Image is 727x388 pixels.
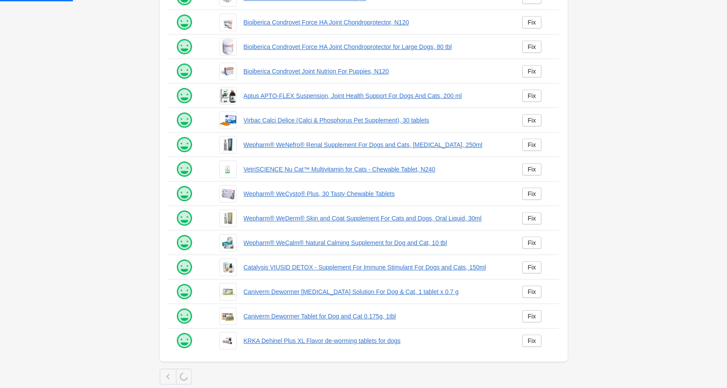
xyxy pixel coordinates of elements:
a: Catalysis VIUSID DETOX - Supplement For Immune Stimulant For Dogs and Cats, 150ml [244,263,508,272]
a: Caniverm Dewormer [MEDICAL_DATA] Solution For Dog & Cat, 1 tablet x 0.7 g [244,287,508,296]
img: happy.png [176,14,193,31]
div: Fix [528,239,536,246]
a: Virbac Calci Delice (Calci & Phosphorus Pet Supplement), 30 tablets [244,116,508,125]
a: Wepharm® WeNefro® Renal Supplement For Dogs and Cats, [MEDICAL_DATA], 250ml [244,140,508,149]
a: Fix [522,212,542,224]
a: Fix [522,41,542,53]
a: Wepharm® WeDerm® Skin and Coat Supplement For Cats and Dogs, Oral Liquid, 30ml [244,214,508,223]
div: Fix [528,92,536,99]
div: Fix [528,337,536,344]
a: Fix [522,310,542,322]
a: Fix [522,261,542,273]
div: Fix [528,68,536,75]
div: Fix [528,215,536,222]
a: Fix [522,90,542,102]
div: Fix [528,166,536,173]
a: Bioiberica Condrovet Force HA Joint Chondroprotector, N120 [244,18,508,27]
div: Fix [528,117,536,124]
div: Fix [528,19,536,26]
a: Caniverm Dewormer Tablet for Dog and Cat 0.175g, 1tbl [244,312,508,321]
a: Fix [522,16,542,28]
img: happy.png [176,112,193,129]
img: happy.png [176,234,193,252]
a: Fix [522,114,542,126]
img: happy.png [176,161,193,178]
img: happy.png [176,185,193,203]
a: Bioiberica Condrovet Force HA Joint Chondroprotector for Large Dogs, 80 tbl [244,42,508,51]
img: happy.png [176,308,193,325]
a: Fix [522,139,542,151]
div: Fix [528,288,536,295]
a: KRKA Dehinel Plus XL Flavor de-worming tablets for dogs [244,336,508,345]
img: happy.png [176,210,193,227]
img: happy.png [176,332,193,350]
a: Aptus APTO-FLEX Suspension, Joint Health Support For Dogs And Cats, 200 ml [244,91,508,100]
a: VetriSCIENCE Nu Cat™ Multivitamin for Cats - Chewable Tablet, N240 [244,165,508,174]
img: happy.png [176,63,193,80]
img: happy.png [176,38,193,56]
a: Fix [522,65,542,77]
a: Bioiberica Condrovet Joint Nutrion For Puppies, N120 [244,67,508,76]
img: happy.png [176,136,193,154]
a: Fix [522,237,542,249]
a: Wepharm® WeCalm® Natural Calming Supplement for Dog and Cat, 10 tbl [244,238,508,247]
a: Fix [522,286,542,298]
div: Fix [528,141,536,148]
div: Fix [528,43,536,50]
a: Fix [522,335,542,347]
img: happy.png [176,87,193,105]
a: Wepharm® WeCysto® Plus, 30 Tasty Chewable Tablets [244,189,508,198]
img: happy.png [176,259,193,276]
div: Fix [528,264,536,271]
div: Fix [528,313,536,320]
div: Fix [528,190,536,197]
a: Fix [522,163,542,175]
a: Fix [522,188,542,200]
img: happy.png [176,283,193,301]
